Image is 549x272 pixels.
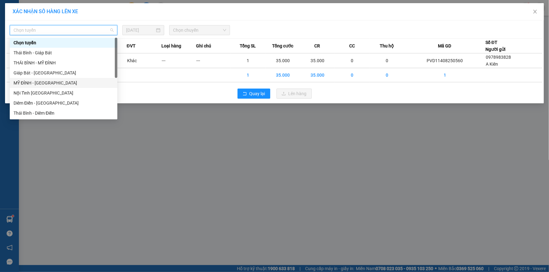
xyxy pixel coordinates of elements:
[300,53,335,68] td: 35.000
[196,42,211,49] span: Ghi chú
[10,78,117,88] div: MỸ ĐÌNH - THÁI BÌNH
[266,68,300,82] td: 35.000
[277,89,312,99] button: uploadLên hàng
[485,39,506,53] div: Số ĐT Người gửi
[10,88,117,98] div: Nội Tỉnh Thái Bình
[249,90,265,97] span: Quay lại
[173,25,226,35] span: Chọn chuyến
[10,98,117,108] div: Diêm Điền - Thái Bình
[13,8,78,14] span: XÁC NHẬN SỐ HÀNG LÊN XE
[196,53,231,68] td: ---
[380,42,394,49] span: Thu hộ
[486,55,511,60] span: 0978983828
[10,38,117,48] div: Chọn tuyến
[349,42,355,49] span: CC
[10,108,117,118] div: Thái Bình - Diêm Điền
[486,62,498,67] span: A Kiên
[161,42,181,49] span: Loại hàng
[238,89,270,99] button: rollbackQuay lại
[526,3,544,21] button: Close
[14,90,114,96] div: Nội Tỉnh [GEOGRAPHIC_DATA]
[14,25,114,35] span: Chọn tuyến
[10,48,117,58] div: Thái Bình - Giáp Bát
[231,68,266,82] td: 1
[59,23,263,31] li: Hotline: 1900 3383, ĐT/Zalo : 0862837383
[404,53,485,68] td: PVD11408250560
[14,100,114,106] div: Diêm Điền - [GEOGRAPHIC_DATA]
[533,9,538,14] span: close
[14,79,114,86] div: MỸ ĐÌNH - [GEOGRAPHIC_DATA]
[438,42,451,49] span: Mã GD
[8,8,39,39] img: logo.jpg
[370,53,404,68] td: 0
[126,27,155,34] input: 14/08/2025
[161,53,196,68] td: ---
[127,42,136,49] span: ĐVT
[14,69,114,76] div: Giáp Bát - [GEOGRAPHIC_DATA]
[266,53,300,68] td: 35.000
[370,68,404,82] td: 0
[243,91,247,96] span: rollback
[315,42,320,49] span: CR
[240,42,256,49] span: Tổng SL
[10,58,117,68] div: THÁI BÌNH - MỸ ĐÌNH
[14,39,114,46] div: Chọn tuyến
[14,59,114,66] div: THÁI BÌNH - MỸ ĐÌNH
[10,68,117,78] div: Giáp Bát - Thái Bình
[59,15,263,23] li: 237 [PERSON_NAME] , [GEOGRAPHIC_DATA]
[335,68,369,82] td: 0
[272,42,293,49] span: Tổng cước
[335,53,369,68] td: 0
[127,53,161,68] td: Khác
[404,68,485,82] td: 1
[8,46,110,56] b: GỬI : VP [PERSON_NAME]
[14,49,114,56] div: Thái Bình - Giáp Bát
[14,110,114,117] div: Thái Bình - Diêm Điền
[300,68,335,82] td: 35.000
[231,53,266,68] td: 1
